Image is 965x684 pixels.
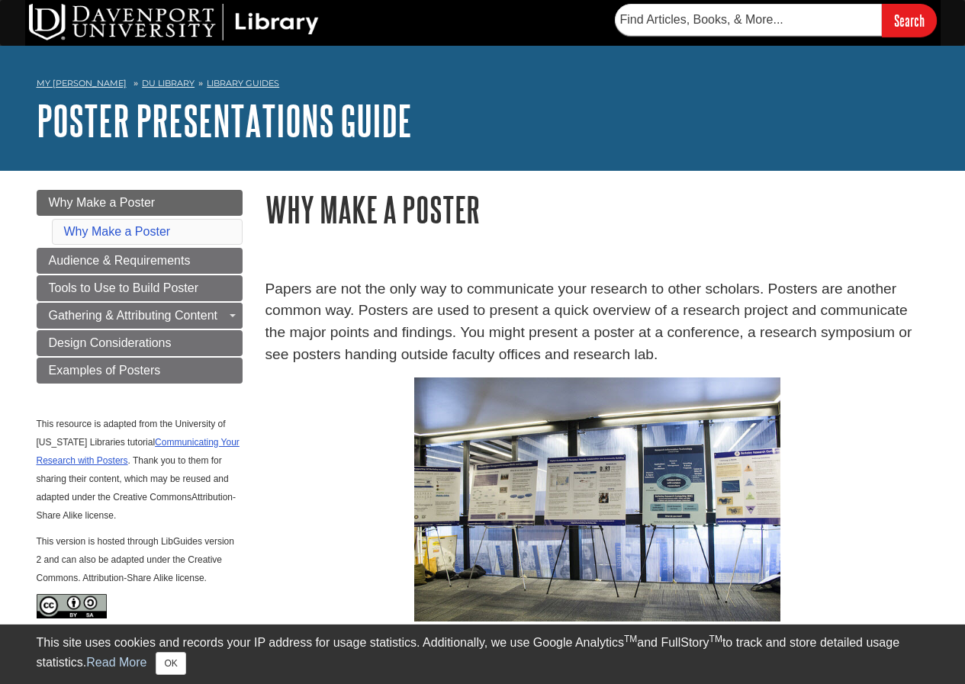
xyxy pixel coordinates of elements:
sup: TM [709,634,722,644]
span: This resource is adapted from the University of [US_STATE] Libraries tutorial . Thank you to them... [37,419,240,521]
a: DU Library [142,78,195,88]
span: Gathering & Attributing Content [49,309,217,322]
input: Search [882,4,937,37]
a: Library Guides [207,78,279,88]
nav: breadcrumb [37,73,929,98]
a: Audience & Requirements [37,248,243,274]
p: Papers are not the only way to communicate your research to other scholars. Posters are another c... [265,278,929,366]
span: This version is hosted through LibGuides version 2 and can also be adapted under the Creative Com... [37,536,234,583]
span: Audience & Requirements [49,254,191,267]
span: Design Considerations [49,336,172,349]
div: This site uses cookies and records your IP address for usage statistics. Additionally, we use Goo... [37,634,929,675]
span: Why Make a Poster [49,196,156,209]
span: Attribution-Share Alike license [37,492,236,521]
a: Poster Presentations Guide [37,97,412,144]
form: Searches DU Library's articles, books, and more [615,4,937,37]
a: Why Make a Poster [64,225,171,238]
a: Why Make a Poster [37,190,243,216]
a: Examples of Posters [37,358,243,384]
input: Find Articles, Books, & More... [615,4,882,36]
a: Gathering & Attributing Content [37,303,243,329]
a: My [PERSON_NAME] [37,77,127,90]
a: Read More [86,656,146,669]
sup: TM [624,634,637,644]
button: Close [156,652,185,675]
a: Tools to Use to Build Poster [37,275,243,301]
div: Guide Page Menu [37,190,243,641]
img: DU Library [29,4,319,40]
h1: Why Make a Poster [265,190,929,229]
a: Communicating Your Research with Posters [37,437,240,466]
span: Examples of Posters [49,364,161,377]
a: Design Considerations [37,330,243,356]
span: Tools to Use to Build Poster [49,281,199,294]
